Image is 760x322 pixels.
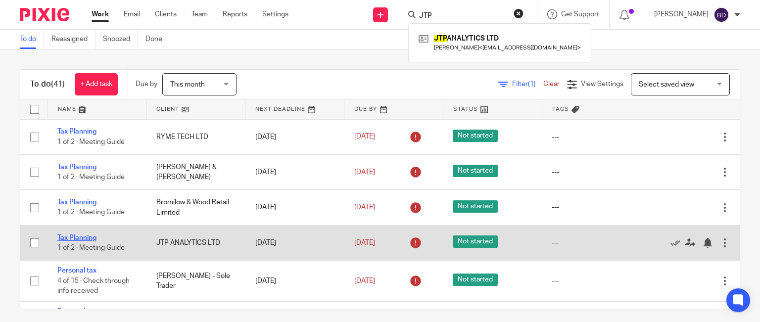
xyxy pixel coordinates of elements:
td: [PERSON_NAME] - Sole Trader [146,261,245,301]
a: Personal tax [57,267,96,274]
span: 1 of 2 · Meeting Guide [57,244,125,251]
span: Filter [512,81,543,88]
a: Reassigned [51,30,95,49]
span: 4 of 15 · Check through info received [57,277,130,295]
a: Work [92,9,109,19]
span: Not started [453,130,498,142]
div: --- [552,202,631,212]
span: Select saved view [639,81,694,88]
a: Reports [223,9,247,19]
a: Tax Planning [57,128,96,135]
td: [DATE] [245,190,344,225]
span: 1 of 2 · Meeting Guide [57,138,125,145]
p: Due by [136,79,157,89]
a: Tax Planning [57,234,96,241]
span: [DATE] [354,239,375,246]
span: (1) [528,81,536,88]
input: Search [418,12,507,21]
td: [DATE] [245,154,344,189]
td: [DATE] [245,225,344,260]
span: [DATE] [354,134,375,140]
a: + Add task [75,73,118,95]
td: RYME TECH LTD [146,119,245,154]
span: 1 of 2 · Meeting Guide [57,209,125,216]
a: Settings [262,9,288,19]
span: Not started [453,274,498,286]
td: [DATE] [245,261,344,301]
span: Get Support [561,11,599,18]
a: Snoozed [103,30,138,49]
a: Mark as done [670,238,685,248]
span: Not started [453,165,498,177]
td: [PERSON_NAME] & [PERSON_NAME] [146,154,245,189]
a: Done [145,30,170,49]
img: Pixie [20,8,69,21]
span: Not started [453,200,498,213]
p: [PERSON_NAME] [654,9,709,19]
img: svg%3E [713,7,729,23]
div: --- [552,276,631,286]
a: Clients [155,9,177,19]
span: Not started [453,235,498,248]
div: --- [552,238,631,248]
button: Clear [514,8,523,18]
span: [DATE] [354,277,375,284]
td: [DATE] [245,119,344,154]
span: [DATE] [354,204,375,211]
span: This month [170,81,205,88]
a: Email [124,9,140,19]
span: Tags [552,106,569,112]
td: JTP ANALYTICS LTD [146,225,245,260]
a: Personal tax [57,308,96,315]
a: Tax Planning [57,199,96,206]
span: View Settings [581,81,623,88]
span: 1 of 2 · Meeting Guide [57,174,125,181]
h1: To do [30,79,65,90]
td: Bromilow & Wood Retail Limited [146,190,245,225]
a: Team [191,9,208,19]
div: --- [552,132,631,142]
a: Tax Planning [57,164,96,171]
span: [DATE] [354,169,375,176]
a: Clear [543,81,560,88]
div: --- [552,167,631,177]
a: To do [20,30,44,49]
span: (41) [51,80,65,88]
